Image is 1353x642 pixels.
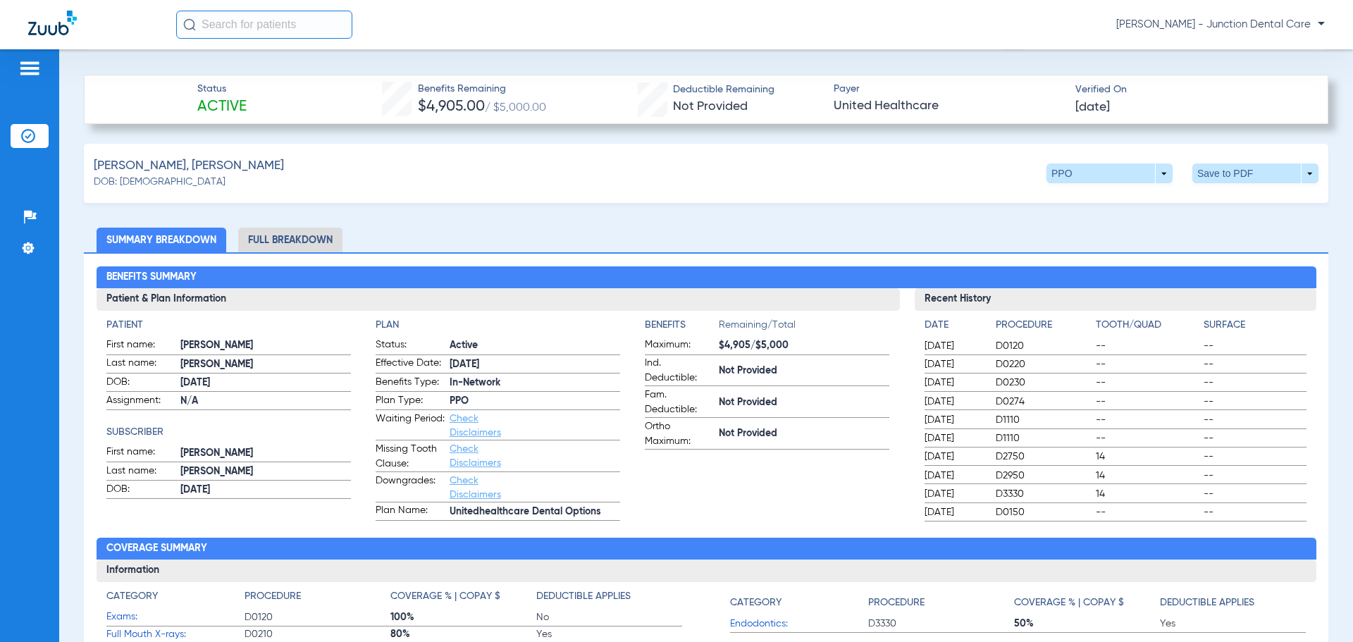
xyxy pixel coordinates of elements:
[106,589,245,609] app-breakdown-title: Category
[1096,339,1199,353] span: --
[106,338,175,354] span: First name:
[180,357,351,372] span: [PERSON_NAME]
[1075,82,1305,97] span: Verified On
[925,376,984,390] span: [DATE]
[94,157,284,175] span: [PERSON_NAME], [PERSON_NAME]
[390,610,536,624] span: 100%
[106,425,351,440] h4: Subscriber
[536,589,631,604] h4: Deductible Applies
[376,412,445,440] span: Waiting Period:
[645,318,719,333] h4: Benefits
[1204,487,1306,501] span: --
[1096,413,1199,427] span: --
[673,100,748,113] span: Not Provided
[390,627,536,641] span: 80%
[97,560,1316,582] h3: Information
[645,356,714,385] span: Ind. Deductible:
[238,228,342,252] li: Full Breakdown
[106,356,175,373] span: Last name:
[106,464,175,481] span: Last name:
[1160,617,1306,631] span: Yes
[245,610,390,624] span: D0120
[106,627,245,642] span: Full Mouth X-rays:
[94,175,225,190] span: DOB: [DEMOGRAPHIC_DATA]
[996,339,1092,353] span: D0120
[106,318,351,333] h4: Patient
[868,617,1014,631] span: D3330
[719,395,889,410] span: Not Provided
[536,589,682,609] app-breakdown-title: Deductible Applies
[376,338,445,354] span: Status:
[673,82,774,97] span: Deductible Remaining
[106,589,158,604] h4: Category
[1160,589,1306,615] app-breakdown-title: Deductible Applies
[996,357,1092,371] span: D0220
[1204,505,1306,519] span: --
[180,394,351,409] span: N/A
[450,338,620,353] span: Active
[925,487,984,501] span: [DATE]
[97,288,900,311] h3: Patient & Plan Information
[180,376,351,390] span: [DATE]
[1096,505,1199,519] span: --
[1096,487,1199,501] span: 14
[450,476,501,500] a: Check Disclaimers
[925,395,984,409] span: [DATE]
[106,482,175,499] span: DOB:
[376,393,445,410] span: Plan Type:
[868,595,925,610] h4: Procedure
[536,627,682,641] span: Yes
[176,11,352,39] input: Search for patients
[925,318,984,333] h4: Date
[645,388,714,417] span: Fam. Deductible:
[645,318,719,338] app-breakdown-title: Benefits
[1204,318,1306,338] app-breakdown-title: Surface
[376,318,620,333] app-breakdown-title: Plan
[996,376,1092,390] span: D0230
[645,419,714,449] span: Ortho Maximum:
[97,538,1316,560] h2: Coverage Summary
[868,589,1014,615] app-breakdown-title: Procedure
[730,617,868,631] span: Endodontics:
[1204,357,1306,371] span: --
[418,99,485,114] span: $4,905.00
[996,395,1092,409] span: D0274
[1014,595,1124,610] h4: Coverage % | Copay $
[1096,431,1199,445] span: --
[915,288,1316,311] h3: Recent History
[996,469,1092,483] span: D2950
[925,505,984,519] span: [DATE]
[1204,450,1306,464] span: --
[719,364,889,378] span: Not Provided
[1014,589,1160,615] app-breakdown-title: Coverage % | Copay $
[376,474,445,502] span: Downgrades:
[376,375,445,392] span: Benefits Type:
[1204,431,1306,445] span: --
[925,318,984,338] app-breakdown-title: Date
[925,413,984,427] span: [DATE]
[376,356,445,373] span: Effective Date:
[719,338,889,353] span: $4,905/$5,000
[1192,163,1318,183] button: Save to PDF
[1116,18,1325,32] span: [PERSON_NAME] - Junction Dental Care
[536,610,682,624] span: No
[183,18,196,31] img: Search Icon
[645,338,714,354] span: Maximum:
[730,595,781,610] h4: Category
[450,376,620,390] span: In-Network
[996,318,1092,338] app-breakdown-title: Procedure
[450,394,620,409] span: PPO
[450,357,620,372] span: [DATE]
[1096,469,1199,483] span: 14
[450,414,501,438] a: Check Disclaimers
[996,450,1092,464] span: D2750
[925,357,984,371] span: [DATE]
[450,444,501,468] a: Check Disclaimers
[28,11,77,35] img: Zuub Logo
[106,445,175,462] span: First name:
[180,483,351,498] span: [DATE]
[180,338,351,353] span: [PERSON_NAME]
[834,82,1063,97] span: Payer
[106,375,175,392] span: DOB:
